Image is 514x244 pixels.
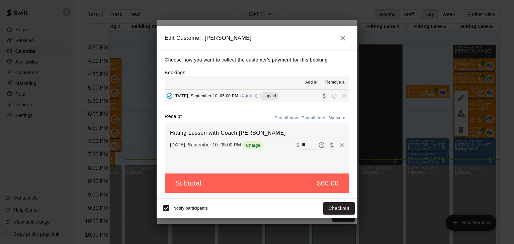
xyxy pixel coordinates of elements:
span: Collect payment [319,93,329,98]
button: Pay all now [273,113,300,123]
span: [DATE], September 10: 05:00 PM [175,93,238,98]
button: Added - Collect Payment[DATE], September 10: 05:00 PM(Current)UnpaidCollect paymentRescheduleRemove [165,90,349,102]
button: Added - Collect Payment [165,91,175,101]
span: Remove all [325,79,347,86]
h2: Edit Customer: [PERSON_NAME] [157,26,357,50]
span: Remove [339,93,349,98]
label: Bookings [165,70,185,75]
button: Pay all later [300,113,328,123]
button: Remove [337,140,347,150]
button: Waive all [327,113,349,123]
h5: $60.00 [317,179,339,188]
span: Reschedule [329,93,339,98]
span: Notify participants [173,206,208,211]
span: Add all [305,79,319,86]
span: Pay later [317,142,327,147]
span: Waive payment [327,142,337,147]
span: (Current) [240,93,258,98]
button: Add all [301,77,323,88]
p: [DATE], September 10: 05:00 PM [170,141,241,148]
h6: Hitting Lesson with Coach [PERSON_NAME] [170,129,344,137]
p: Choose how you want to collect the customer's payment for this booking [165,56,349,64]
span: Unpaid [260,93,279,98]
span: Charge [243,143,263,148]
p: $ [296,142,299,148]
button: Remove all [323,77,349,88]
button: Checkout [323,202,355,215]
label: Receipt [165,113,182,123]
h5: Subtotal [175,179,201,188]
